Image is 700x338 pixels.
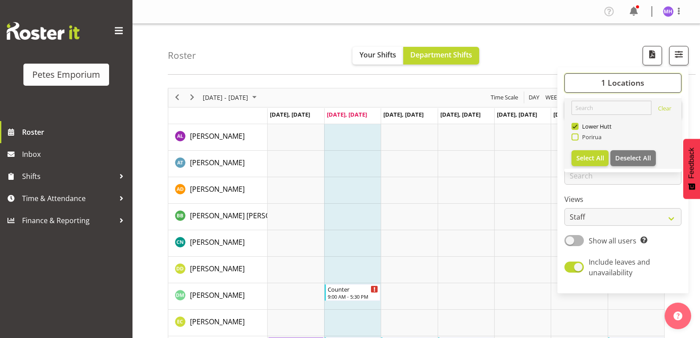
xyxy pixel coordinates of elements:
[190,237,245,247] a: [PERSON_NAME]
[168,283,268,310] td: David McAuley resource
[190,211,301,220] span: [PERSON_NAME] [PERSON_NAME]
[201,92,261,103] button: September 2025
[658,104,671,115] a: Clear
[168,230,268,257] td: Christine Neville resource
[589,257,650,277] span: Include leaves and unavailability
[190,131,245,141] a: [PERSON_NAME]
[202,92,249,103] span: [DATE] - [DATE]
[589,236,636,246] span: Show all users
[544,92,562,103] button: Timeline Week
[200,88,262,107] div: Sep 29 - Oct 05, 2025
[168,124,268,151] td: Abigail Lane resource
[7,22,79,40] img: Rosterit website logo
[327,110,367,118] span: [DATE], [DATE]
[643,46,662,65] button: Download a PDF of the roster according to the set date range.
[190,157,245,168] a: [PERSON_NAME]
[528,92,540,103] span: Day
[190,317,245,327] span: [PERSON_NAME]
[328,293,378,300] div: 9:00 AM - 5:30 PM
[170,88,185,107] div: previous period
[190,158,245,167] span: [PERSON_NAME]
[490,92,519,103] span: Time Scale
[564,194,681,205] label: Views
[669,46,689,65] button: Filter Shifts
[615,154,651,162] span: Deselect All
[674,311,682,320] img: help-xxl-2.png
[576,154,604,162] span: Select All
[171,92,183,103] button: Previous
[352,47,403,65] button: Your Shifts
[688,148,696,178] span: Feedback
[22,125,128,139] span: Roster
[32,68,100,81] div: Petes Emporium
[601,77,644,88] span: 1 Locations
[489,92,520,103] button: Time Scale
[168,50,196,61] h4: Roster
[579,123,612,130] span: Lower Hutt
[383,110,424,118] span: [DATE], [DATE]
[410,50,472,60] span: Department Shifts
[683,139,700,199] button: Feedback - Show survey
[663,6,674,17] img: mackenzie-halford4471.jpg
[440,110,481,118] span: [DATE], [DATE]
[22,214,115,227] span: Finance & Reporting
[571,101,651,115] input: Search
[571,150,609,166] button: Select All
[497,110,537,118] span: [DATE], [DATE]
[564,73,681,93] button: 1 Locations
[190,263,245,274] a: [PERSON_NAME]
[190,316,245,327] a: [PERSON_NAME]
[22,170,115,183] span: Shifts
[168,257,268,283] td: Danielle Donselaar resource
[168,310,268,336] td: Emma Croft resource
[403,47,479,65] button: Department Shifts
[328,285,378,293] div: Counter
[545,92,561,103] span: Week
[190,264,245,273] span: [PERSON_NAME]
[564,167,681,185] input: Search
[190,290,245,300] a: [PERSON_NAME]
[168,151,268,177] td: Alex-Micheal Taniwha resource
[22,148,128,161] span: Inbox
[190,210,301,221] a: [PERSON_NAME] [PERSON_NAME]
[325,284,380,301] div: David McAuley"s event - Counter Begin From Tuesday, September 30, 2025 at 9:00:00 AM GMT+13:00 En...
[190,290,245,300] span: [PERSON_NAME]
[359,50,396,60] span: Your Shifts
[270,110,310,118] span: [DATE], [DATE]
[610,150,656,166] button: Deselect All
[168,204,268,230] td: Beena Beena resource
[22,192,115,205] span: Time & Attendance
[527,92,541,103] button: Timeline Day
[185,88,200,107] div: next period
[190,184,245,194] a: [PERSON_NAME]
[186,92,198,103] button: Next
[579,133,602,141] span: Porirua
[168,177,268,204] td: Amelia Denz resource
[553,110,594,118] span: [DATE], [DATE]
